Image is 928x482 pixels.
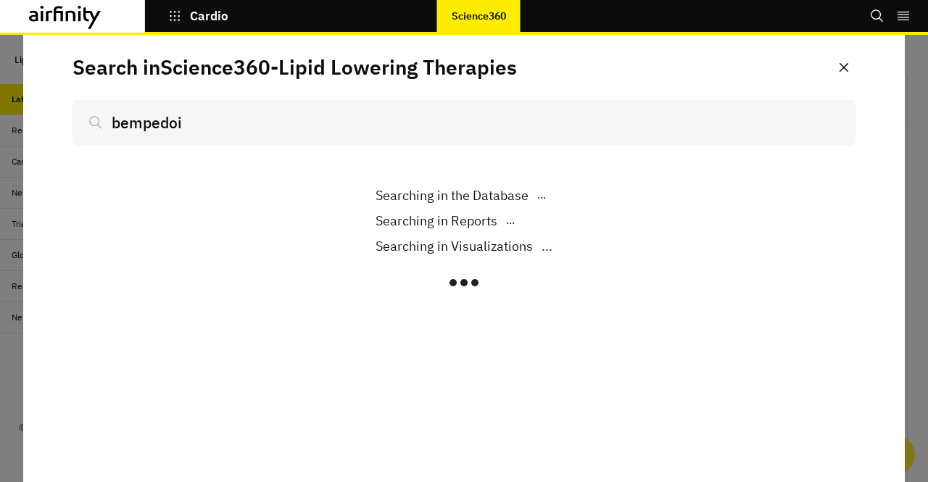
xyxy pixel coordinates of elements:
p: Searching in Reports [376,211,497,230]
button: Search [870,4,884,28]
p: Science360 [452,10,506,22]
div: ... [376,211,515,230]
p: Searching in Visualizations [376,236,533,256]
p: Cardio [190,9,229,22]
div: ... [376,186,546,205]
p: Searching in the Database [376,186,529,205]
button: Close [832,56,855,79]
input: Search... [72,100,855,145]
p: Search in Science360 - Lipid Lowering Therapies [72,52,517,83]
div: ... [376,236,552,256]
button: Cardio [168,4,229,28]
